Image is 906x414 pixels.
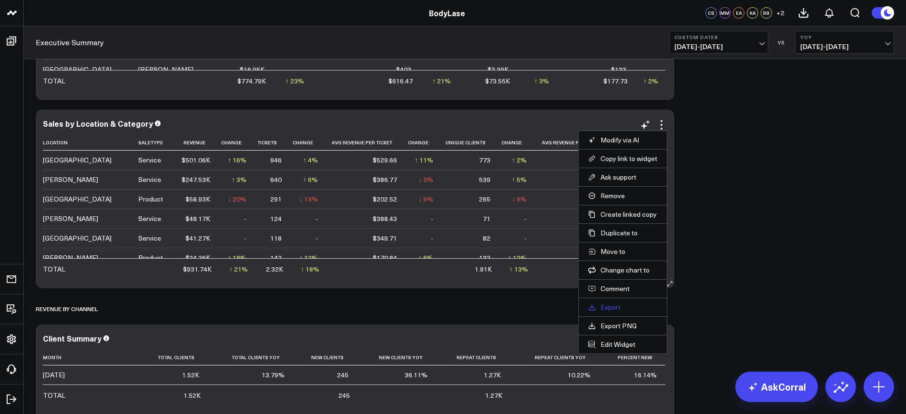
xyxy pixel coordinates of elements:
[475,264,492,274] div: 1.91K
[512,155,527,165] div: ↑ 2%
[479,194,490,204] div: 265
[36,298,98,320] div: Revenue by Channel
[508,253,527,263] div: ↑ 12%
[43,370,65,380] div: [DATE]
[534,76,549,86] div: ↑ 3%
[479,175,490,184] div: 539
[761,7,772,19] div: BB
[179,135,219,151] th: Revenue
[800,34,889,40] b: YoY
[442,135,499,151] th: Unique Clients
[185,233,210,243] div: $41.27K
[674,43,763,50] span: [DATE] - [DATE]
[326,135,406,151] th: Avg Revenue Per Ticket
[588,266,657,274] button: Change chart to
[43,214,98,223] div: [PERSON_NAME]
[43,350,138,365] th: Month
[485,391,502,400] div: 1.27K
[138,135,179,151] th: Saletype
[588,192,657,200] button: Remove
[568,370,590,380] div: 10.22%
[747,7,758,19] div: KA
[244,214,246,223] div: -
[405,370,428,380] div: 36.11%
[182,370,199,380] div: 1.52K
[337,370,348,380] div: 245
[479,155,490,165] div: 773
[373,175,397,184] div: $386.77
[418,194,433,204] div: ↓ 9%
[588,247,657,256] button: Move to
[43,233,112,243] div: [GEOGRAPHIC_DATA]
[138,214,161,223] div: Service
[240,65,265,74] div: $16.95K
[43,76,65,86] div: TOTAL
[237,76,266,86] div: $774.79K
[183,264,212,274] div: $931.74K
[182,155,210,165] div: $501.06K
[588,136,657,144] button: Modify via AI
[483,214,490,223] div: 71
[418,175,433,184] div: ↓ 3%
[228,253,246,263] div: ↑ 18%
[479,253,490,263] div: 132
[270,155,282,165] div: 946
[300,65,303,74] div: -
[588,173,657,182] button: Ask support
[36,37,104,48] a: Executive Summary
[705,7,717,19] div: CS
[524,214,527,223] div: -
[436,350,509,365] th: Repeat Clients
[316,233,318,243] div: -
[373,253,397,263] div: $170.84
[634,370,657,380] div: 16.14%
[138,65,193,74] div: [PERSON_NAME]
[316,214,318,223] div: -
[270,253,282,263] div: 142
[43,118,153,129] div: Sales by Location & Category
[229,264,248,274] div: ↑ 21%
[138,350,208,365] th: Total Clients
[301,264,319,274] div: ↑ 18%
[208,350,293,365] th: Total Clients Yoy
[219,135,255,151] th: Change
[373,194,397,204] div: $202.52
[373,214,397,223] div: $388.43
[545,65,548,74] div: -
[774,7,786,19] button: +2
[244,233,246,243] div: -
[611,65,626,74] div: $133
[431,214,433,223] div: -
[588,229,657,237] button: Duplicate to
[447,65,449,74] div: -
[303,155,318,165] div: ↑ 4%
[299,194,318,204] div: ↓ 13%
[228,194,246,204] div: ↓ 20%
[255,135,290,151] th: Tickets
[285,76,304,86] div: ↑ 23%
[524,233,527,243] div: -
[418,253,433,263] div: ↑ 6%
[674,34,763,40] b: Custom Dates
[603,76,628,86] div: $177.73
[773,40,790,45] div: VS
[429,8,465,18] a: BodyLase
[262,370,285,380] div: 13.79%
[138,175,161,184] div: Service
[512,175,527,184] div: ↑ 5%
[388,76,413,86] div: $616.47
[588,154,657,163] button: Copy link to widget
[270,175,282,184] div: 640
[138,194,163,204] div: Product
[719,7,731,19] div: MM
[138,155,161,165] div: Service
[183,391,201,400] div: 1.52K
[599,350,665,365] th: Percent New
[643,76,658,86] div: ↑ 2%
[299,253,318,263] div: ↑ 12%
[293,350,356,365] th: New Clients
[43,65,112,74] div: [GEOGRAPHIC_DATA]
[588,340,657,349] button: Edit Widget
[406,135,442,151] th: Change
[484,370,501,380] div: 1.27K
